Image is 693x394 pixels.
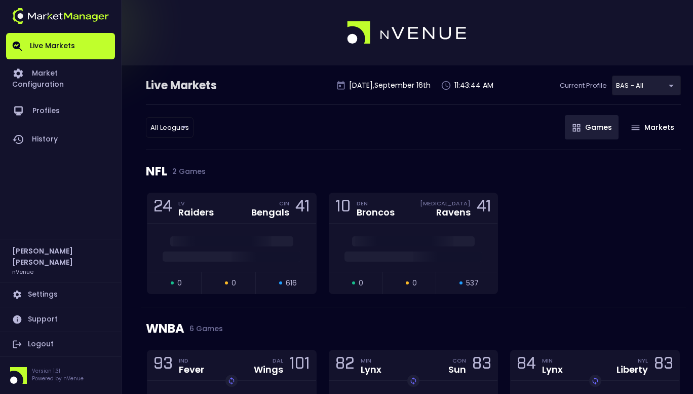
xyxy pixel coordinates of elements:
[335,356,355,375] div: 82
[359,278,363,289] span: 0
[617,365,648,374] div: Liberty
[448,365,466,374] div: Sun
[591,377,599,385] img: replayImg
[12,268,33,275] h3: nVenue
[357,199,395,207] div: DEN
[146,150,681,193] div: NFL
[153,356,173,375] div: 93
[347,21,468,45] img: logo
[32,375,84,382] p: Powered by nVenue
[12,8,109,24] img: logo
[560,81,607,91] p: Current Profile
[167,167,206,175] span: 2 Games
[146,307,681,350] div: WNBA
[177,278,182,289] span: 0
[477,199,491,218] div: 41
[357,208,395,217] div: Broncos
[227,377,236,385] img: replayImg
[289,356,310,375] div: 101
[12,245,109,268] h2: [PERSON_NAME] [PERSON_NAME]
[436,208,471,217] div: Ravens
[542,356,563,365] div: MIN
[6,307,115,332] a: Support
[6,97,115,125] a: Profiles
[565,115,619,139] button: Games
[466,278,479,289] span: 537
[612,76,681,95] div: BAS - All
[179,365,204,374] div: Fever
[409,377,417,385] img: replayImg
[542,365,563,374] div: Lynx
[32,367,84,375] p: Version 1.31
[472,356,491,375] div: 83
[452,356,466,365] div: CON
[6,332,115,356] a: Logout
[178,208,214,217] div: Raiders
[6,59,115,97] a: Market Configuration
[232,278,236,289] span: 0
[654,356,673,375] div: 83
[412,278,417,289] span: 0
[146,78,269,94] div: Live Markets
[273,356,283,365] div: DAL
[361,365,381,374] div: Lynx
[251,208,289,217] div: Bengals
[420,199,471,207] div: [MEDICAL_DATA]
[638,356,648,365] div: NYL
[146,117,194,138] div: BAS - All
[184,325,223,333] span: 6 Games
[572,124,581,132] img: gameIcon
[517,356,536,375] div: 84
[349,80,431,91] p: [DATE] , September 16 th
[631,125,640,130] img: gameIcon
[361,356,381,365] div: MIN
[279,199,289,207] div: CIN
[6,33,115,59] a: Live Markets
[153,199,172,218] div: 24
[335,199,351,218] div: 10
[178,199,214,207] div: LV
[6,282,115,307] a: Settings
[6,125,115,154] a: History
[454,80,493,91] p: 11:43:44 AM
[286,278,297,289] span: 616
[624,115,681,139] button: Markets
[179,356,204,365] div: IND
[6,367,115,384] div: Version 1.31Powered by nVenue
[295,199,310,218] div: 41
[254,365,283,374] div: Wings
